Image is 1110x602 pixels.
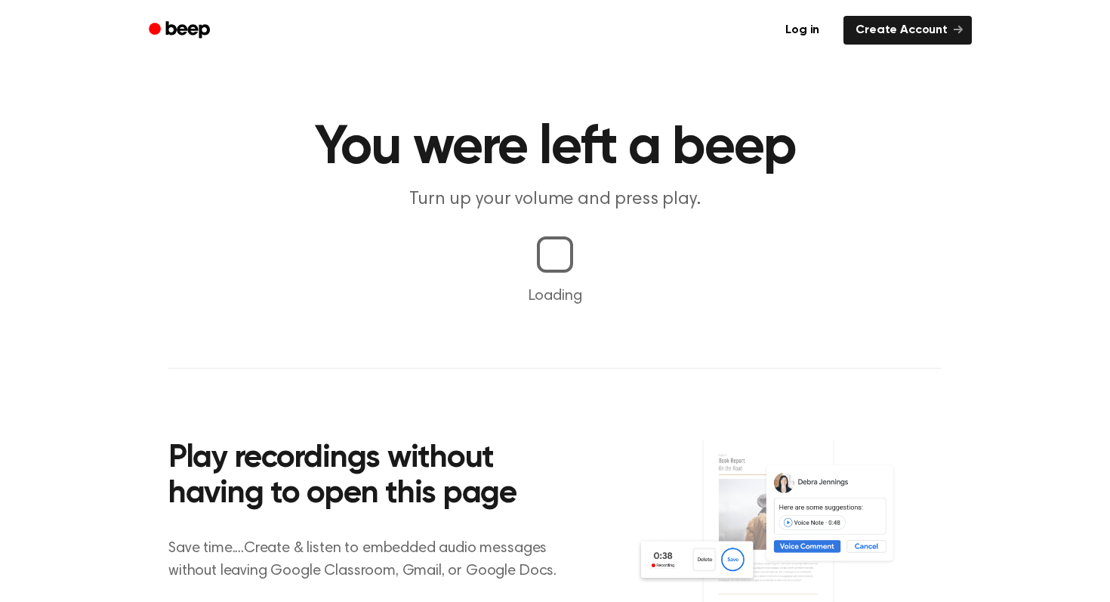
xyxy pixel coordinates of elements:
[168,441,575,513] h2: Play recordings without having to open this page
[138,16,224,45] a: Beep
[843,16,972,45] a: Create Account
[18,285,1092,307] p: Loading
[168,121,942,175] h1: You were left a beep
[770,13,834,48] a: Log in
[168,537,575,582] p: Save time....Create & listen to embedded audio messages without leaving Google Classroom, Gmail, ...
[265,187,845,212] p: Turn up your volume and press play.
